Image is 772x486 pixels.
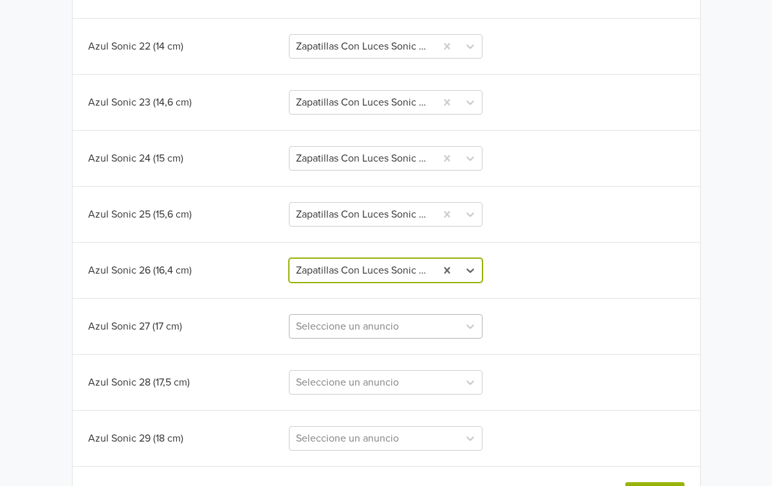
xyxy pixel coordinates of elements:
[88,319,287,334] div: Azul Sonic 27 (17 cm)
[88,375,287,390] div: Azul Sonic 28 (17,5 cm)
[88,95,287,110] div: Azul Sonic 23 (14,6 cm)
[88,431,287,446] div: Azul Sonic 29 (18 cm)
[88,207,287,222] div: Azul Sonic 25 (15,6 cm)
[88,151,287,166] div: Azul Sonic 24 (15 cm)
[88,39,287,54] div: Azul Sonic 22 (14 cm)
[88,263,287,278] div: Azul Sonic 26 (16,4 cm)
